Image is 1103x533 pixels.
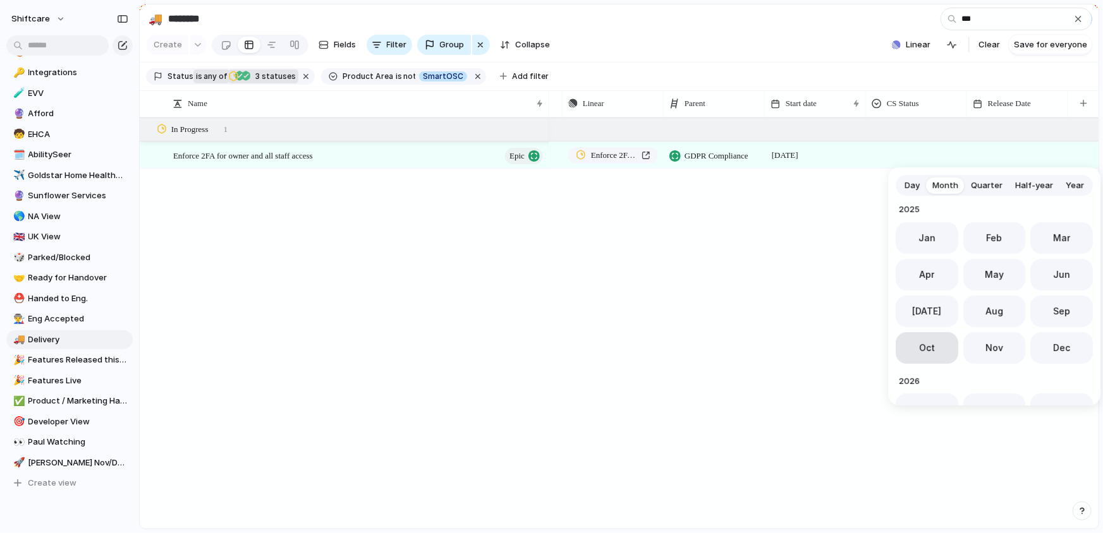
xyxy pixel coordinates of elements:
button: Day [898,175,926,195]
span: Half-year [1015,179,1053,192]
button: Jan [896,222,958,253]
button: Half-year [1009,175,1059,195]
span: Mar [1054,231,1071,244]
button: Oct [896,332,958,363]
button: Quarter [965,175,1009,195]
span: Feb [987,231,1002,244]
button: Nov [963,332,1026,363]
button: Year [1059,175,1090,195]
button: Feb [963,393,1026,425]
span: May [985,268,1004,281]
span: [DATE] [913,304,942,318]
span: Jan [918,231,935,244]
button: Feb [963,222,1026,253]
span: 2026 [896,373,1093,388]
span: Mar [1054,402,1071,416]
span: Nov [985,341,1003,354]
span: Jan [918,402,935,416]
span: Day [905,179,920,192]
button: [DATE] [896,295,958,326]
span: Apr [920,268,935,281]
span: Year [1066,179,1084,192]
span: Quarter [971,179,1002,192]
button: Jun [1031,258,1094,290]
span: Sep [1054,304,1071,318]
span: Feb [987,402,1002,416]
span: 2025 [896,202,1093,217]
span: Oct [919,341,935,354]
button: Aug [963,295,1026,326]
button: Dec [1031,332,1094,363]
button: Mar [1031,222,1094,253]
button: Jan [896,393,958,425]
span: Dec [1054,341,1071,354]
button: Mar [1031,393,1094,425]
button: Apr [896,258,958,290]
span: Aug [985,304,1003,318]
button: May [963,258,1026,290]
button: Month [926,175,965,195]
span: Month [932,179,958,192]
button: Sep [1031,295,1094,326]
span: Jun [1054,268,1071,281]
